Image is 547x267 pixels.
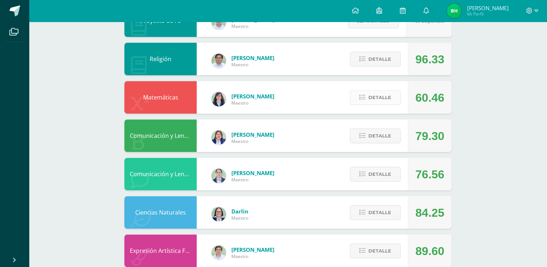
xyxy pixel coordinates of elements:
[231,177,274,183] span: Maestro
[415,43,444,76] div: 96.33
[211,207,226,221] img: 571966f00f586896050bf2f129d9ef0a.png
[350,52,401,67] button: Detalle
[415,196,444,229] div: 84.25
[124,119,197,152] div: Comunicación y Lenguaje Idioma Español
[368,206,391,219] span: Detalle
[231,169,274,177] span: [PERSON_NAME]
[231,54,274,62] span: [PERSON_NAME]
[350,90,401,105] button: Detalle
[467,11,508,17] span: Mi Perfil
[211,92,226,106] img: 01c6c64f30021d4204c203f22eb207bb.png
[124,196,197,229] div: Ciencias Naturales
[368,91,391,104] span: Detalle
[231,208,248,215] span: Darlin
[368,129,391,143] span: Detalle
[231,138,274,144] span: Maestro
[231,23,274,29] span: Maestro
[231,253,274,259] span: Maestro
[368,244,391,258] span: Detalle
[231,100,274,106] span: Maestro
[415,120,444,152] div: 79.30
[124,81,197,114] div: Matemáticas
[350,167,401,182] button: Detalle
[415,81,444,114] div: 60.46
[211,169,226,183] img: bdeda482c249daf2390eb3a441c038f2.png
[124,43,197,75] div: Religión
[368,52,391,66] span: Detalle
[211,130,226,145] img: 97caf0f34450839a27c93473503a1ec1.png
[211,54,226,68] img: f767cae2d037801592f2ba1a5db71a2a.png
[211,245,226,260] img: 8e3dba6cfc057293c5db5c78f6d0205d.png
[124,158,197,190] div: Comunicación y Lenguaje Inglés
[447,4,461,18] img: 7e8f4bfdf5fac32941a4a2fa2799f9b6.png
[467,4,508,12] span: [PERSON_NAME]
[231,246,274,253] span: [PERSON_NAME]
[231,215,248,221] span: Maestro
[350,128,401,143] button: Detalle
[231,62,274,68] span: Maestro
[211,15,226,30] img: 585d333ccf69bb1c6e5868c8cef08dba.png
[415,158,444,191] div: 76.56
[124,234,197,267] div: Expresión Artística FORMACIÓN MUSICAL
[231,93,274,100] span: [PERSON_NAME]
[350,205,401,220] button: Detalle
[350,243,401,258] button: Detalle
[231,131,274,138] span: [PERSON_NAME]
[368,168,391,181] span: Detalle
